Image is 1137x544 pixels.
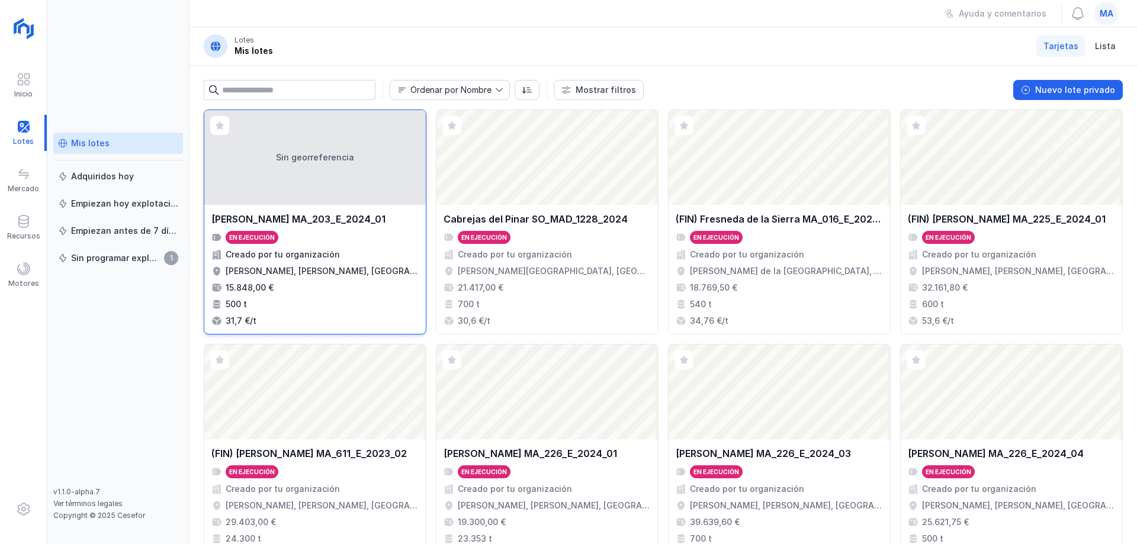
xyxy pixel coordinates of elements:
div: [PERSON_NAME], [PERSON_NAME], [GEOGRAPHIC_DATA], [GEOGRAPHIC_DATA] [922,500,1115,511]
div: (FIN) [PERSON_NAME] MA_225_E_2024_01 [908,212,1106,226]
div: Inicio [14,89,33,99]
div: Creado por tu organización [458,249,572,260]
div: [PERSON_NAME] MA_226_E_2024_01 [444,446,617,461]
div: Mis lotes [71,137,110,149]
a: Mis lotes [53,133,183,154]
span: Tarjetas [1043,40,1078,52]
span: 1 [164,251,178,265]
div: Sin programar explotación [71,252,160,264]
div: En ejecución [229,468,275,476]
div: (FIN) [PERSON_NAME] MA_611_E_2023_02 [211,446,407,461]
div: 31,7 €/t [226,315,256,327]
div: 19.300,00 € [458,516,506,528]
div: 29.403,00 € [226,516,276,528]
div: Copyright © 2025 Cesefor [53,511,183,520]
a: Lista [1088,36,1123,57]
div: [PERSON_NAME], [PERSON_NAME], [GEOGRAPHIC_DATA], [GEOGRAPHIC_DATA] [922,265,1115,277]
div: Motores [8,279,39,288]
a: Ver términos legales [53,499,123,508]
a: Sin georreferencia[PERSON_NAME] MA_203_E_2024_01En ejecuciónCreado por tu organización[PERSON_NAM... [204,110,426,334]
div: Recursos [7,231,40,241]
div: Cabrejas del Pinar SO_MAD_1228_2024 [444,212,628,226]
div: Ordenar por Nombre [410,86,492,94]
a: (FIN) Fresneda de la Sierra MA_016_E_2024_01En ejecuciónCreado por tu organización[PERSON_NAME] d... [668,110,891,334]
div: [PERSON_NAME], [PERSON_NAME], [GEOGRAPHIC_DATA], [GEOGRAPHIC_DATA] [226,265,419,277]
button: Ayuda y comentarios [937,4,1054,24]
span: ma [1100,8,1113,20]
div: [PERSON_NAME], [PERSON_NAME], [GEOGRAPHIC_DATA], [GEOGRAPHIC_DATA] [690,500,883,511]
div: En ejecución [693,233,739,242]
div: Creado por tu organización [922,483,1036,495]
div: Adquiridos hoy [71,170,134,182]
div: Mis lotes [235,45,273,57]
div: Empiezan antes de 7 días [71,225,178,237]
div: Lotes [235,36,254,45]
div: 34,76 €/t [690,315,728,327]
div: 25.621,75 € [922,516,969,528]
div: 500 t [226,298,247,310]
a: Tarjetas [1036,36,1085,57]
div: 15.848,00 € [226,282,274,294]
div: 30,6 €/t [458,315,490,327]
div: 600 t [922,298,944,310]
div: 32.161,80 € [922,282,968,294]
div: 21.417,00 € [458,282,503,294]
div: Empiezan hoy explotación [71,198,178,210]
button: Mostrar filtros [554,80,644,100]
a: Adquiridos hoy [53,166,183,187]
div: Creado por tu organización [226,249,340,260]
a: Empiezan antes de 7 días [53,220,183,242]
div: Mostrar filtros [576,84,636,96]
div: En ejecución [461,233,507,242]
a: Sin programar explotación1 [53,247,183,269]
div: En ejecución [926,468,971,476]
div: Sin georreferencia [204,110,426,205]
div: [PERSON_NAME] MA_226_E_2024_04 [908,446,1084,461]
div: En ejecución [461,468,507,476]
div: [PERSON_NAME][GEOGRAPHIC_DATA], [GEOGRAPHIC_DATA], [GEOGRAPHIC_DATA] [458,265,651,277]
a: (FIN) [PERSON_NAME] MA_225_E_2024_01En ejecuciónCreado por tu organización[PERSON_NAME], [PERSON_... [900,110,1123,334]
img: logoRight.svg [9,14,38,43]
div: En ejecución [229,233,275,242]
div: 53,6 €/t [922,315,954,327]
div: [PERSON_NAME] de la [GEOGRAPHIC_DATA], [GEOGRAPHIC_DATA], [GEOGRAPHIC_DATA], [GEOGRAPHIC_DATA] [690,265,883,277]
span: Nombre [390,81,495,99]
div: Creado por tu organización [922,249,1036,260]
div: Creado por tu organización [690,483,804,495]
div: 700 t [458,298,480,310]
div: [PERSON_NAME], [PERSON_NAME], [GEOGRAPHIC_DATA], [GEOGRAPHIC_DATA] [458,500,651,511]
div: Creado por tu organización [690,249,804,260]
div: 39.639,60 € [690,516,740,528]
div: (FIN) Fresneda de la Sierra MA_016_E_2024_01 [676,212,883,226]
div: Creado por tu organización [458,483,572,495]
div: 540 t [690,298,712,310]
div: Creado por tu organización [226,483,340,495]
div: 18.769,50 € [690,282,737,294]
span: Lista [1095,40,1116,52]
div: En ejecución [693,468,739,476]
div: Mercado [8,184,39,194]
div: Ayuda y comentarios [959,8,1046,20]
div: [PERSON_NAME] MA_203_E_2024_01 [211,212,386,226]
div: Nuevo lote privado [1035,84,1115,96]
div: v1.1.0-alpha.7 [53,487,183,497]
a: Empiezan hoy explotación [53,193,183,214]
div: [PERSON_NAME], [PERSON_NAME], [GEOGRAPHIC_DATA], [GEOGRAPHIC_DATA] [226,500,419,511]
a: Cabrejas del Pinar SO_MAD_1228_2024En ejecuciónCreado por tu organización[PERSON_NAME][GEOGRAPHIC... [436,110,659,334]
button: Nuevo lote privado [1013,80,1123,100]
div: [PERSON_NAME] MA_226_E_2024_03 [676,446,851,461]
div: En ejecución [926,233,971,242]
